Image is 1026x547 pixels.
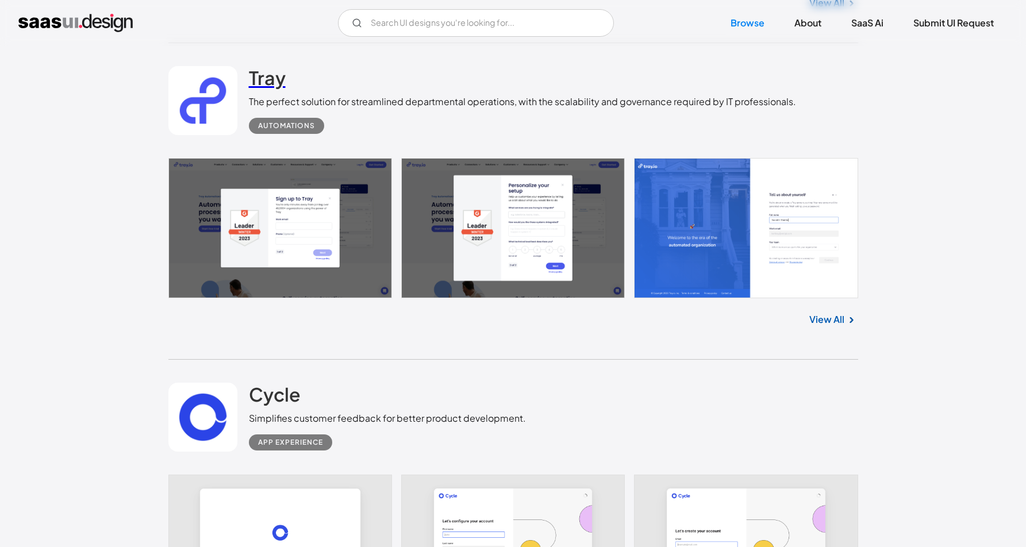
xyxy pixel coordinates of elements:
[249,383,301,406] h2: Cycle
[717,10,778,36] a: Browse
[338,9,614,37] input: Search UI designs you're looking for...
[900,10,1008,36] a: Submit UI Request
[249,383,301,411] a: Cycle
[18,14,133,32] a: home
[781,10,835,36] a: About
[249,95,796,109] div: The perfect solution for streamlined departmental operations, with the scalability and governance...
[809,313,844,326] a: View All
[249,66,286,89] h2: Tray
[249,411,526,425] div: Simplifies customer feedback for better product development.
[837,10,897,36] a: SaaS Ai
[258,436,323,449] div: App Experience
[258,119,315,133] div: Automations
[249,66,286,95] a: Tray
[338,9,614,37] form: Email Form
